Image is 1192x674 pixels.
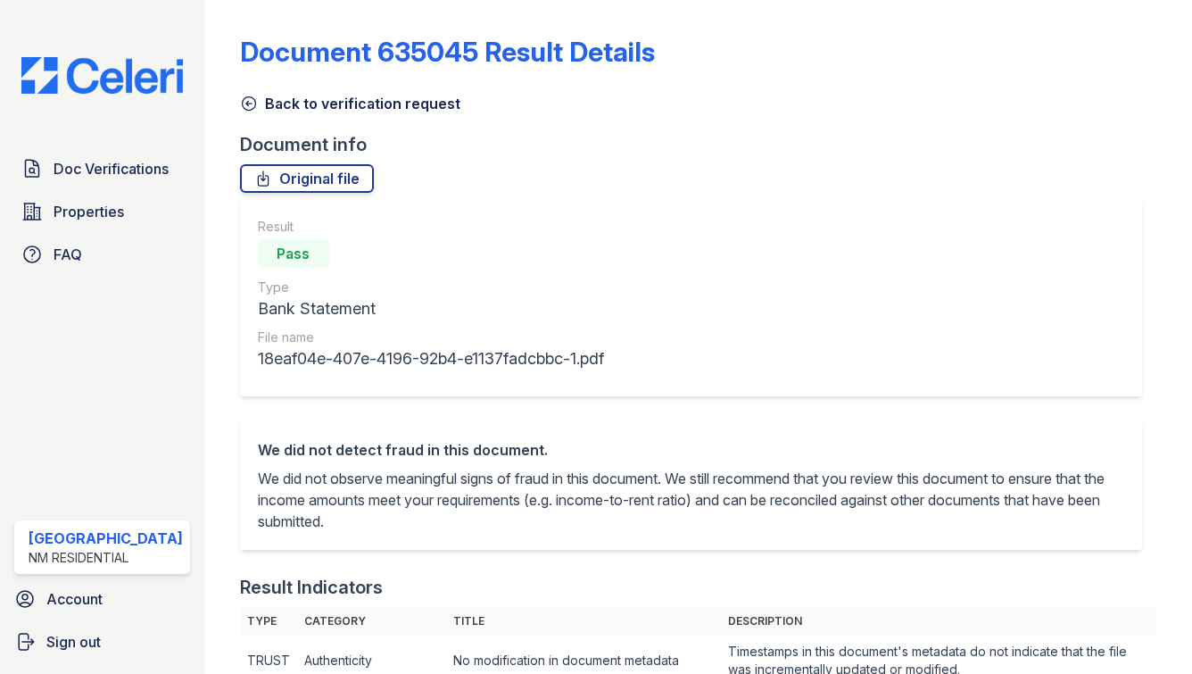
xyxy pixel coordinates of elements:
[258,329,604,346] div: File name
[14,194,190,229] a: Properties
[258,296,604,321] div: Bank Statement
[46,631,101,653] span: Sign out
[7,624,197,660] a: Sign out
[446,607,721,636] th: Title
[258,279,604,296] div: Type
[46,588,103,610] span: Account
[54,201,124,222] span: Properties
[29,528,183,549] div: [GEOGRAPHIC_DATA]
[240,132,1156,157] div: Document info
[721,607,1156,636] th: Description
[54,158,169,179] span: Doc Verifications
[240,36,655,68] a: Document 635045 Result Details
[258,239,329,268] div: Pass
[240,164,374,193] a: Original file
[7,57,197,94] img: CE_Logo_Blue-a8612792a0a2168367f1c8372b55b34899dd931a85d93a1a3d3e32e68fde9ad4.png
[297,607,446,636] th: Category
[240,575,383,600] div: Result Indicators
[258,468,1124,532] p: We did not observe meaningful signs of fraud in this document. We still recommend that you review...
[29,549,183,567] div: NM Residential
[240,93,460,114] a: Back to verification request
[14,237,190,272] a: FAQ
[258,218,604,236] div: Result
[258,439,1124,461] div: We did not detect fraud in this document.
[14,151,190,187] a: Doc Verifications
[7,581,197,617] a: Account
[54,244,82,265] span: FAQ
[258,346,604,371] div: 18eaf04e-407e-4196-92b4-e1137fadcbbc-1.pdf
[240,607,297,636] th: Type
